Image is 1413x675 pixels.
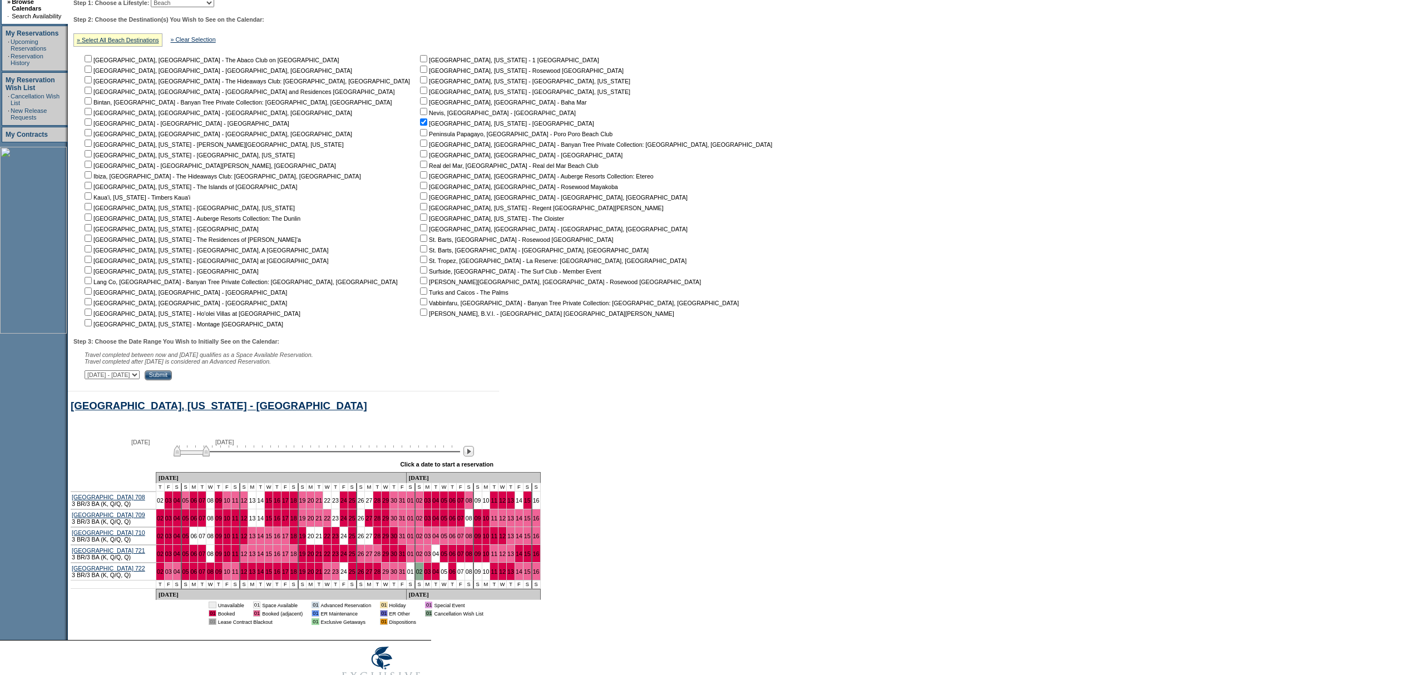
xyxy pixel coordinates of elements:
a: 18 [290,568,297,575]
a: 16 [533,550,540,557]
a: 07 [199,533,205,539]
a: 22 [324,550,330,557]
a: 24 [340,497,347,504]
a: 14 [257,497,264,504]
a: 14 [257,515,264,522]
a: 27 [365,550,372,557]
a: 25 [349,533,355,539]
nobr: St. Tropez, [GEOGRAPHIC_DATA] - La Reserve: [GEOGRAPHIC_DATA], [GEOGRAPHIC_DATA] [418,257,686,264]
nobr: [GEOGRAPHIC_DATA], [US_STATE] - The Islands of [GEOGRAPHIC_DATA] [82,183,297,190]
td: · [7,13,11,19]
a: 09 [475,533,481,539]
a: 10 [224,515,230,522]
a: 15 [265,497,272,504]
a: 13 [507,515,514,522]
a: [GEOGRAPHIC_DATA] 722 [72,565,145,572]
a: 16 [274,497,280,504]
a: 12 [499,515,506,522]
a: 13 [507,550,514,557]
a: 14 [257,568,264,575]
a: New Release Requests [11,107,47,121]
a: 11 [491,533,497,539]
a: 19 [299,515,306,522]
a: 15 [524,515,531,522]
a: 21 [315,533,322,539]
a: 13 [249,533,255,539]
a: 28 [374,515,381,522]
a: 03 [424,550,431,557]
a: 06 [449,515,456,522]
a: 03 [424,497,431,504]
a: 13 [249,568,255,575]
a: 20 [307,497,314,504]
a: 03 [424,568,431,575]
a: 12 [499,568,506,575]
nobr: [GEOGRAPHIC_DATA], [GEOGRAPHIC_DATA] - [GEOGRAPHIC_DATA], [GEOGRAPHIC_DATA] [82,110,352,116]
a: 11 [232,568,239,575]
a: 21 [315,515,322,522]
a: 05 [182,550,189,557]
a: 07 [457,533,464,539]
a: 16 [274,568,280,575]
a: 07 [457,497,464,504]
a: 16 [274,515,280,522]
a: 30 [391,550,397,557]
nobr: [GEOGRAPHIC_DATA], [GEOGRAPHIC_DATA] - [GEOGRAPHIC_DATA], [GEOGRAPHIC_DATA] [418,194,688,201]
a: 21 [315,550,322,557]
a: 30 [391,497,397,504]
a: [GEOGRAPHIC_DATA] 710 [72,529,145,536]
a: 23 [332,515,339,522]
a: 09 [475,550,481,557]
a: 26 [358,568,364,575]
a: 06 [449,533,456,539]
a: 01 [407,533,414,539]
nobr: [GEOGRAPHIC_DATA], [US_STATE] - [PERSON_NAME][GEOGRAPHIC_DATA], [US_STATE] [82,141,344,148]
a: 08 [466,568,472,575]
a: 28 [374,497,381,504]
a: 18 [290,497,297,504]
a: 10 [483,515,490,522]
a: 07 [199,515,205,522]
nobr: [GEOGRAPHIC_DATA], [US_STATE] - Auberge Resorts Collection: The Dunlin [82,215,300,222]
a: 03 [165,515,172,522]
a: 08 [207,568,214,575]
a: 02 [157,497,164,504]
nobr: [GEOGRAPHIC_DATA], [GEOGRAPHIC_DATA] - Rosewood Mayakoba [418,183,618,190]
a: 17 [282,568,289,575]
a: 16 [533,497,540,504]
a: 08 [207,533,214,539]
a: 10 [224,533,230,539]
nobr: [GEOGRAPHIC_DATA], [GEOGRAPHIC_DATA] - [GEOGRAPHIC_DATA], [GEOGRAPHIC_DATA] [82,131,352,137]
a: » Select All Beach Destinations [77,37,159,43]
a: 19 [299,533,306,539]
a: 05 [441,533,447,539]
a: 02 [157,550,164,557]
nobr: Ibiza, [GEOGRAPHIC_DATA] - The Hideaways Club: [GEOGRAPHIC_DATA], [GEOGRAPHIC_DATA] [82,173,361,180]
td: · [8,93,9,106]
a: 11 [491,515,497,522]
a: 19 [299,497,306,504]
a: 03 [165,568,172,575]
a: 11 [491,550,497,557]
a: 22 [324,568,330,575]
a: 12 [499,550,506,557]
a: 15 [524,568,531,575]
a: 18 [290,550,297,557]
a: 25 [349,497,355,504]
a: 04 [174,515,180,522]
a: 21 [315,568,322,575]
nobr: [GEOGRAPHIC_DATA], [US_STATE] - The Cloister [418,215,564,222]
a: 26 [358,515,364,522]
a: 02 [157,515,164,522]
a: 15 [265,568,272,575]
a: 02 [157,568,164,575]
td: · [8,107,9,121]
nobr: Peninsula Papagayo, [GEOGRAPHIC_DATA] - Poro Poro Beach Club [418,131,612,137]
a: 13 [249,550,255,557]
a: 31 [399,533,406,539]
a: 20 [307,550,314,557]
a: 23 [332,533,339,539]
a: 30 [391,515,397,522]
a: 12 [241,568,248,575]
a: 09 [215,568,222,575]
